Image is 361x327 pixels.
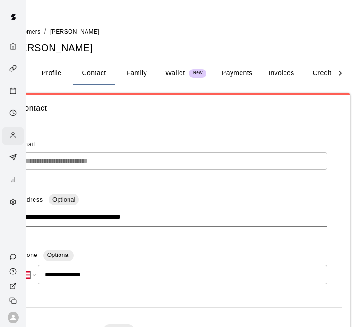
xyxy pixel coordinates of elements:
[19,152,327,170] div: The email of an existing customer can only be changed by the customer themselves at https://book....
[260,62,302,85] button: Invoices
[19,248,38,263] span: Phone
[11,27,350,37] nav: breadcrumb
[19,141,35,148] span: Email
[2,293,26,308] div: Copy public page link
[11,42,350,54] h5: [PERSON_NAME]
[30,62,73,85] button: Profile
[2,279,26,293] a: View public page
[47,252,70,258] span: Optional
[19,196,43,203] span: Address
[19,102,342,115] span: Contact
[44,27,46,36] li: /
[214,62,260,85] button: Payments
[165,68,185,78] p: Wallet
[50,28,99,35] span: [PERSON_NAME]
[30,62,331,85] div: basic tabs example
[4,8,23,27] img: Swift logo
[73,62,115,85] button: Contact
[189,70,206,76] span: New
[2,264,26,279] a: Visit help center
[115,62,158,85] button: Family
[49,196,79,203] span: Optional
[302,62,345,85] button: Credits
[2,249,26,264] a: Contact Us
